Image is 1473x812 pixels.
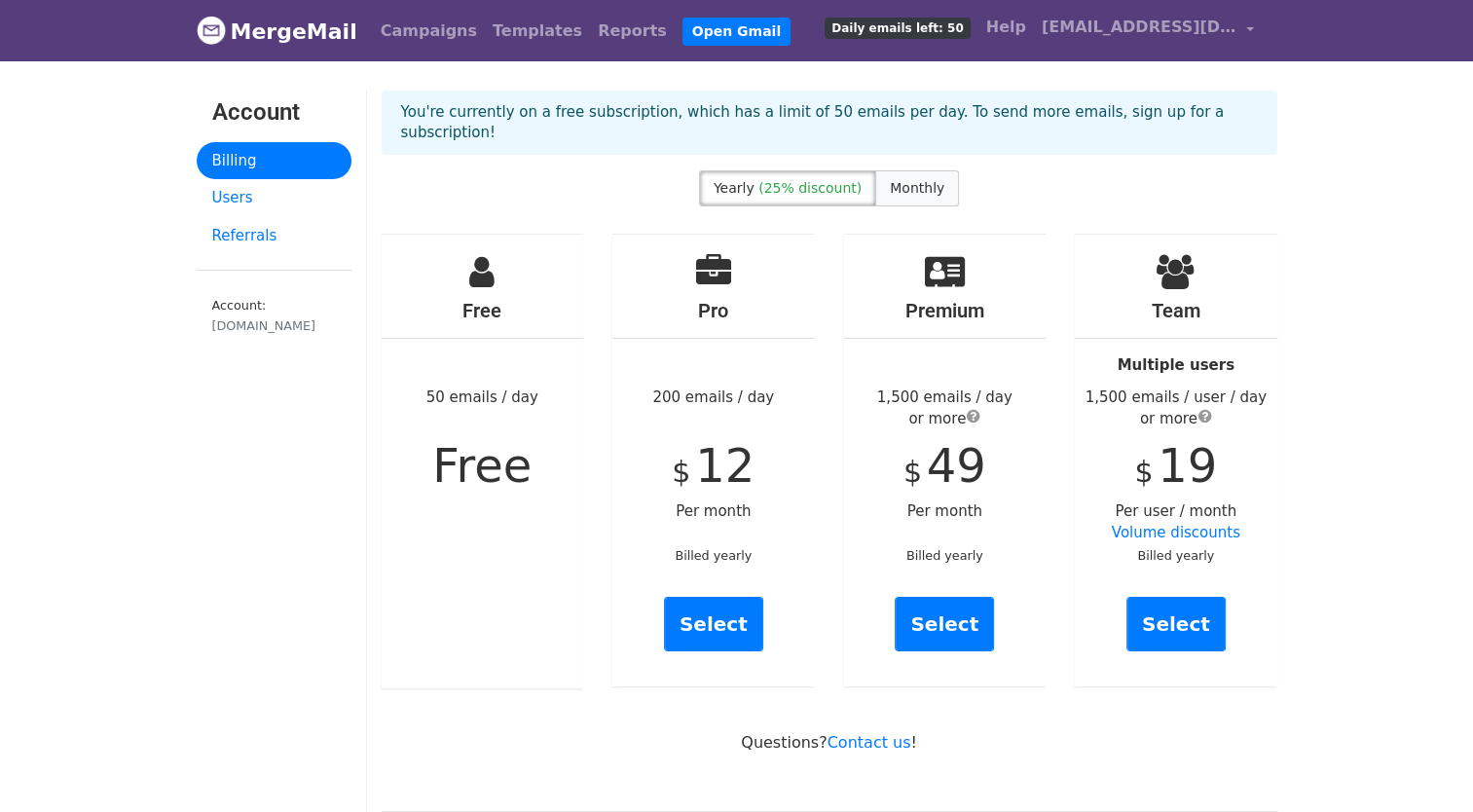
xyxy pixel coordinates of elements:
a: Campaigns [373,12,485,51]
div: 200 emails / day Per month [612,235,815,686]
h3: Account [212,98,336,127]
p: Questions? ! [382,732,1277,753]
h4: Premium [844,299,1047,322]
div: 50 emails / day [382,235,584,688]
span: (25% discount) [758,180,862,196]
span: 12 [695,438,755,493]
a: Users [197,179,351,217]
span: Monthly [890,180,944,196]
iframe: Chat Widget [1037,29,1473,812]
a: Select [895,597,994,651]
div: [DOMAIN_NAME] [212,316,336,335]
div: 1,500 emails / day or more [844,387,1047,430]
span: 49 [927,438,986,493]
p: You're currently on a free subscription, which has a limit of 50 emails per day. To send more ema... [401,102,1258,143]
a: Contact us [828,733,911,752]
a: Referrals [197,217,351,255]
h4: Free [382,299,584,322]
span: $ [903,455,922,489]
img: MergeMail logo [197,16,226,45]
small: Account: [212,298,336,335]
span: Daily emails left: 50 [825,18,970,39]
a: [EMAIL_ADDRESS][DOMAIN_NAME] [1034,8,1262,54]
span: [EMAIL_ADDRESS][DOMAIN_NAME] [1042,16,1236,39]
div: Per month [844,235,1047,686]
a: MergeMail [197,11,357,52]
span: Yearly [714,180,755,196]
span: Free [432,438,532,493]
small: Billed yearly [906,548,983,563]
span: $ [672,455,690,489]
a: Help [978,8,1034,47]
a: Templates [485,12,590,51]
a: Select [664,597,763,651]
a: Daily emails left: 50 [817,8,977,47]
h4: Pro [612,299,815,322]
a: Open Gmail [682,18,791,46]
a: Reports [590,12,675,51]
a: Billing [197,142,351,180]
small: Billed yearly [675,548,752,563]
